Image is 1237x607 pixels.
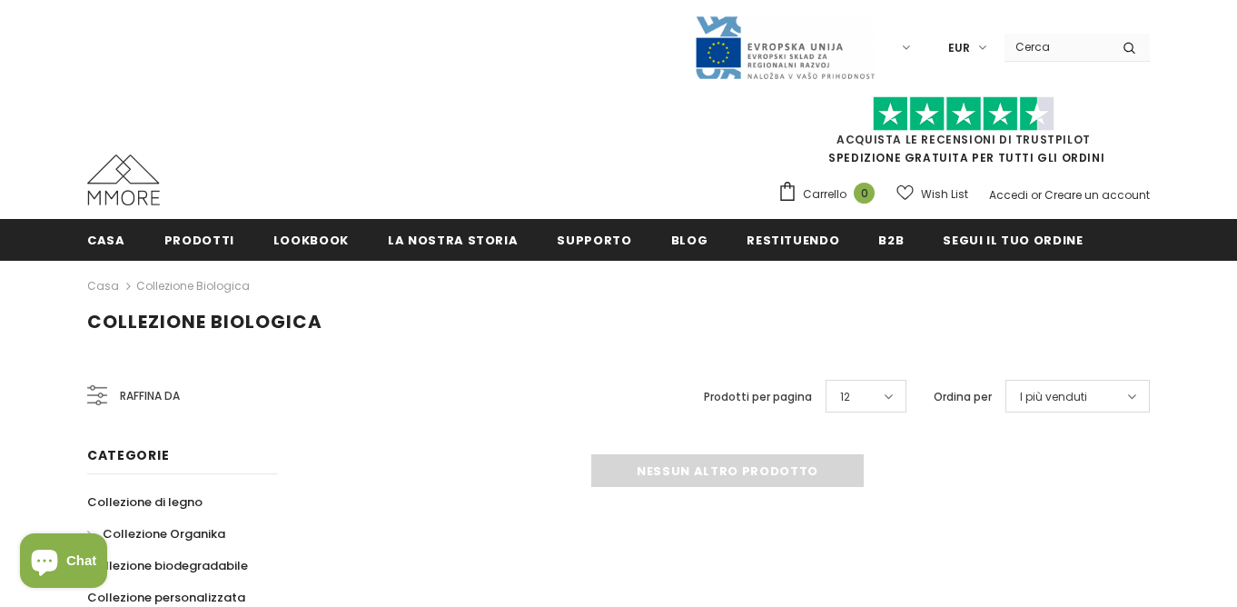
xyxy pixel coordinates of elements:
[836,132,1091,147] a: Acquista le recensioni di TrustPilot
[671,232,708,249] span: Blog
[87,493,203,511] span: Collezione di legno
[840,388,850,406] span: 12
[87,557,248,574] span: Collezione biodegradabile
[87,275,119,297] a: Casa
[934,388,992,406] label: Ordina per
[948,39,970,57] span: EUR
[671,219,708,260] a: Blog
[803,185,846,204] span: Carrello
[747,219,839,260] a: Restituendo
[388,219,518,260] a: La nostra storia
[87,309,322,334] span: Collezione biologica
[557,219,631,260] a: supporto
[273,232,349,249] span: Lookbook
[747,232,839,249] span: Restituendo
[694,15,876,81] img: Javni Razpis
[854,183,875,204] span: 0
[103,525,225,542] span: Collezione Organika
[896,178,968,210] a: Wish List
[136,278,250,294] a: Collezione biologica
[921,185,968,204] span: Wish List
[1031,187,1042,203] span: or
[1004,34,1109,60] input: Search Site
[878,232,904,249] span: B2B
[873,96,1054,132] img: Fidati di Pilot Stars
[87,518,225,550] a: Collezione Organika
[164,219,234,260] a: Prodotti
[694,39,876,55] a: Javni Razpis
[87,219,125,260] a: Casa
[87,446,169,464] span: Categorie
[273,219,349,260] a: Lookbook
[15,533,113,592] inbox-online-store-chat: Shopify online store chat
[87,589,245,606] span: Collezione personalizzata
[1044,187,1150,203] a: Creare un account
[87,232,125,249] span: Casa
[120,386,180,406] span: Raffina da
[989,187,1028,203] a: Accedi
[557,232,631,249] span: supporto
[704,388,812,406] label: Prodotti per pagina
[87,154,160,205] img: Casi MMORE
[943,219,1083,260] a: Segui il tuo ordine
[164,232,234,249] span: Prodotti
[388,232,518,249] span: La nostra storia
[1020,388,1087,406] span: I più venduti
[777,181,884,208] a: Carrello 0
[87,550,248,582] a: Collezione biodegradabile
[777,104,1150,165] span: SPEDIZIONE GRATUITA PER TUTTI GLI ORDINI
[87,486,203,518] a: Collezione di legno
[878,219,904,260] a: B2B
[943,232,1083,249] span: Segui il tuo ordine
